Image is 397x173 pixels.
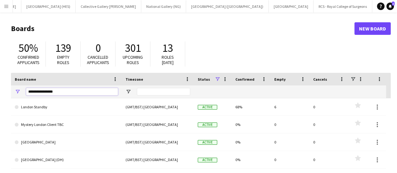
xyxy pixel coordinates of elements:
[269,0,314,13] button: [GEOGRAPHIC_DATA]
[274,77,286,82] span: Empty
[21,0,76,13] button: [GEOGRAPHIC_DATA] (HES)
[19,41,38,55] span: 50%
[198,77,210,82] span: Status
[309,151,348,168] div: 0
[162,54,174,65] span: Roles [DATE]
[271,133,309,151] div: 0
[125,41,141,55] span: 301
[26,88,118,95] input: Board name Filter Input
[392,2,394,6] span: 1
[122,98,194,116] div: (GMT/BST) [GEOGRAPHIC_DATA]
[141,0,186,13] button: National Gallery (NG)
[57,54,69,65] span: Empty roles
[15,116,118,133] a: Mystery London Client TBC
[122,151,194,168] div: (GMT/BST) [GEOGRAPHIC_DATA]
[15,98,118,116] a: London Standby
[15,77,36,82] span: Board name
[126,89,131,95] button: Open Filter Menu
[309,116,348,133] div: 0
[232,116,271,133] div: 0%
[386,3,394,10] a: 1
[309,133,348,151] div: 0
[271,98,309,116] div: 6
[271,116,309,133] div: 0
[354,22,391,35] a: New Board
[232,133,271,151] div: 0%
[198,158,217,162] span: Active
[17,54,40,65] span: Confirmed applicants
[15,151,118,169] a: [GEOGRAPHIC_DATA] (DH)
[122,116,194,133] div: (GMT/BST) [GEOGRAPHIC_DATA]
[95,41,101,55] span: 0
[123,54,143,65] span: Upcoming roles
[87,54,109,65] span: Cancelled applicants
[137,88,190,95] input: Timezone Filter Input
[309,98,348,116] div: 0
[314,0,372,13] button: RCS - Royal College of Surgeons
[55,41,71,55] span: 139
[76,0,141,13] button: Collective Gallery [PERSON_NAME]
[186,0,269,13] button: [GEOGRAPHIC_DATA] ([GEOGRAPHIC_DATA])
[313,77,327,82] span: Cancels
[198,122,217,127] span: Active
[122,133,194,151] div: (GMT/BST) [GEOGRAPHIC_DATA]
[232,151,271,168] div: 0%
[235,77,255,82] span: Confirmed
[198,140,217,145] span: Active
[15,133,118,151] a: [GEOGRAPHIC_DATA]
[126,77,143,82] span: Timezone
[232,98,271,116] div: 68%
[162,41,173,55] span: 13
[11,24,354,33] h1: Boards
[271,151,309,168] div: 0
[15,89,20,95] button: Open Filter Menu
[198,105,217,110] span: Active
